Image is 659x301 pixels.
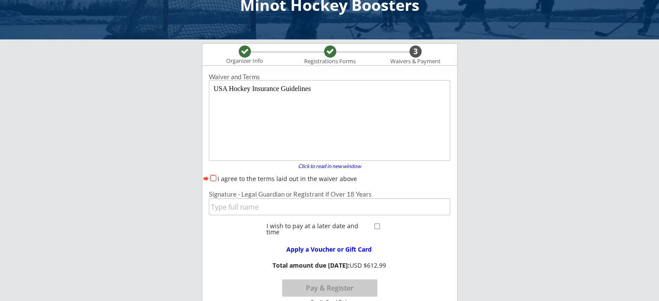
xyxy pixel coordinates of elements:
div: Signature - Legal Guardian or Registrant if Over 18 Years [209,191,450,197]
div: Click to read in new window [293,164,367,169]
div: 3 [409,47,422,56]
div: Organizer Info [221,58,269,65]
div: Registrations Forms [300,58,360,65]
button: Pay & Register [282,279,377,297]
strong: Total amount due [DATE]: [273,261,350,269]
div: Waivers & Payment [386,58,445,65]
div: I wish to pay at a later date and time [266,223,372,235]
body: USA Hockey Insurance Guidelines [3,3,238,77]
div: Waiver and Terms [209,74,450,80]
div: Apply a Voucher or Gift Card [273,246,385,252]
a: Click to read in new window [293,164,367,171]
div: USD $612.99 [270,262,389,269]
button: forward [202,174,210,183]
label: I agree to the terms laid out in the waiver above [218,175,357,183]
input: Type full name [209,198,450,215]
